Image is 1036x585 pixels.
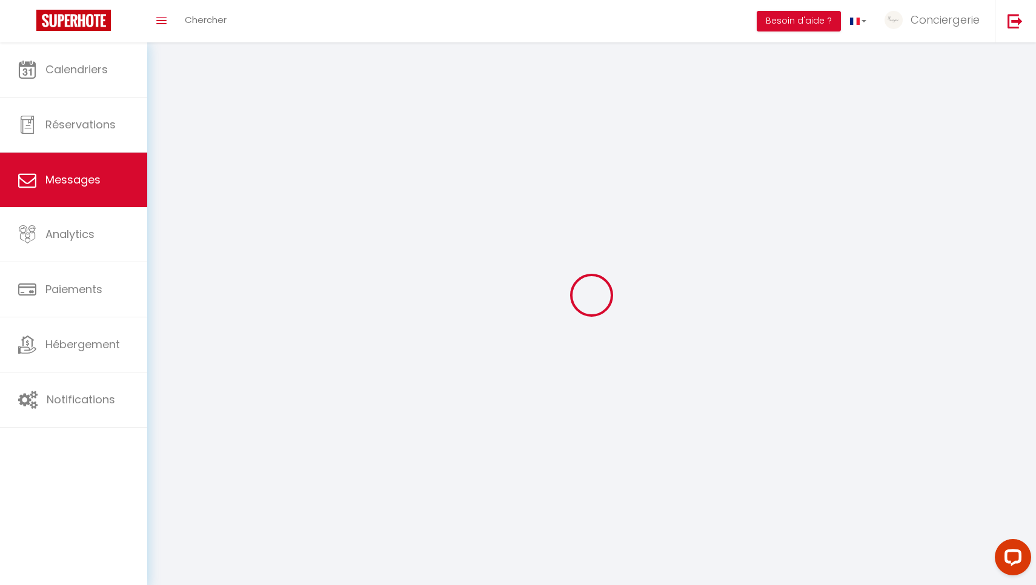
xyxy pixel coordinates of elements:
span: Hébergement [45,337,120,352]
iframe: LiveChat chat widget [985,534,1036,585]
span: Réservations [45,117,116,132]
img: ... [885,11,903,29]
img: logout [1008,13,1023,28]
span: Messages [45,172,101,187]
span: Calendriers [45,62,108,77]
button: Besoin d'aide ? [757,11,841,31]
img: Super Booking [36,10,111,31]
span: Analytics [45,226,95,242]
span: Conciergerie [911,12,980,27]
span: Paiements [45,282,102,297]
span: Notifications [47,392,115,407]
span: Chercher [185,13,227,26]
